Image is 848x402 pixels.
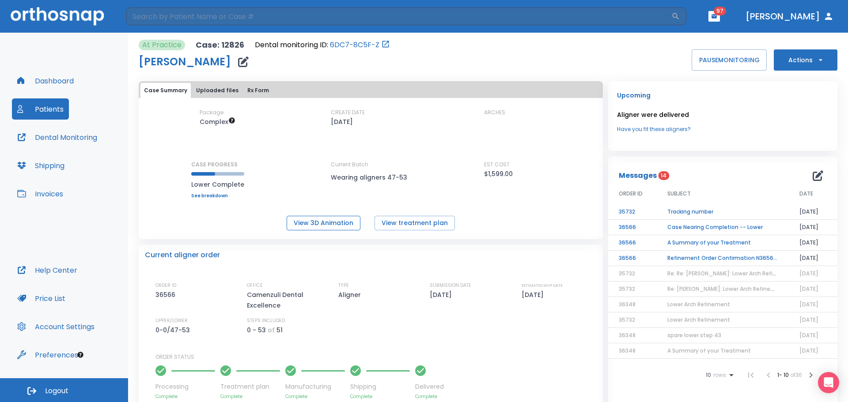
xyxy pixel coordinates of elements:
[247,325,266,335] p: 0 - 53
[200,109,223,116] p: Package
[789,235,837,251] td: [DATE]
[692,49,767,71] button: PAUSEMONITORING
[155,382,215,391] p: Processing
[415,382,444,391] p: Delivered
[619,301,636,308] span: 36348
[331,172,410,183] p: Wearing aligners 47-53
[155,393,215,400] p: Complete
[617,90,829,101] p: Upcoming
[706,372,711,378] span: 10
[742,8,837,24] button: [PERSON_NAME]
[667,316,730,323] span: Lower Arch Refinement
[657,204,789,220] td: Tracking number
[191,179,244,190] p: Lower Complete
[619,285,635,293] span: 35732
[200,117,235,126] span: Up to 50 Steps (100 aligners)
[484,169,513,179] p: $1,599.00
[799,270,818,277] span: [DATE]
[196,40,244,50] p: Case: 12826
[255,40,328,50] p: Dental monitoring ID:
[12,288,71,309] button: Price List
[255,40,390,50] div: Open patient in dental monitoring portal
[244,83,273,98] button: Rx Form
[484,161,510,169] p: EST COST
[714,7,726,15] span: 97
[191,193,244,199] a: See breakdown
[667,331,721,339] span: spare lower step 43
[139,56,231,67] h1: [PERSON_NAME]
[247,282,263,289] p: OFFICE
[799,285,818,293] span: [DATE]
[276,325,283,335] p: 51
[338,282,349,289] p: TYPE
[617,109,829,120] p: Aligner were delivered
[789,220,837,235] td: [DATE]
[667,347,751,354] span: A Summary of your Treatment
[140,83,191,98] button: Case Summary
[799,316,818,323] span: [DATE]
[331,109,365,116] p: CREATE DATE
[220,382,280,391] p: Treatment plan
[774,49,837,71] button: Actions
[818,372,839,393] div: Open Intercom Messenger
[619,270,635,277] span: 35732
[12,316,100,337] button: Account Settings
[350,393,410,400] p: Complete
[430,289,455,300] p: [DATE]
[45,386,68,396] span: Logout
[657,220,789,235] td: Case Nearing Completion -- Lower
[155,353,597,361] p: ORDER STATUS
[617,125,829,133] a: Have you fit these aligners?
[285,393,345,400] p: Complete
[145,250,220,260] p: Current aligner order
[789,251,837,266] td: [DATE]
[522,289,547,300] p: [DATE]
[285,382,345,391] p: Manufacturing
[667,285,828,293] span: Re: [PERSON_NAME]: Lower Arch Refinement | [12826:35732]
[12,344,83,365] button: Preferences
[331,161,410,169] p: Current Batch
[155,325,193,335] p: 0-0/47-53
[12,259,83,281] button: Help Center
[619,170,657,181] p: Messages
[790,371,802,379] span: of 36
[155,317,188,325] p: UPPER/LOWER
[12,155,70,176] button: Shipping
[789,204,837,220] td: [DATE]
[12,127,102,148] button: Dental Monitoring
[350,382,410,391] p: Shipping
[667,270,837,277] span: Re: Re: [PERSON_NAME]: Lower Arch Refinement | [12826:35732]
[12,70,79,91] a: Dashboard
[126,8,671,25] input: Search by Patient Name or Case #
[142,40,182,50] p: At Practice
[799,301,818,308] span: [DATE]
[608,251,657,266] td: 36566
[331,116,353,127] p: [DATE]
[11,7,104,25] img: Orthosnap
[287,216,360,230] button: View 3D Animation
[799,347,818,354] span: [DATE]
[375,216,455,230] button: View treatment plan
[191,161,244,169] p: CASE PROGRESS
[667,301,730,308] span: Lower Arch Refinement
[799,331,818,339] span: [DATE]
[608,220,657,235] td: 36566
[155,289,178,300] p: 36566
[247,317,285,325] p: STEPS INCLUDED
[619,190,643,198] span: ORDER ID
[430,282,471,289] p: SUBMISSION DATE
[608,235,657,251] td: 36566
[268,325,275,335] p: of
[777,371,790,379] span: 1 - 10
[522,282,563,289] p: ESTIMATED SHIP DATE
[12,98,69,120] button: Patients
[12,183,68,204] button: Invoices
[711,372,726,378] span: rows
[247,289,322,311] p: Camenzuli Dental Excellence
